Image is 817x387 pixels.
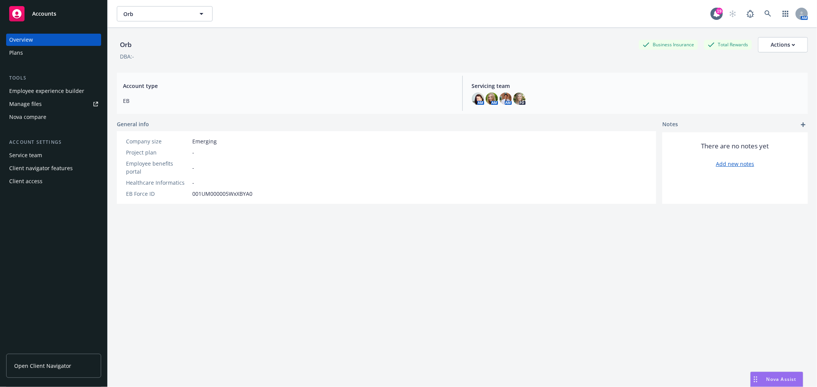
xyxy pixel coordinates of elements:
a: Nova compare [6,111,101,123]
img: photo [486,93,498,105]
div: Tools [6,74,101,82]
img: photo [472,93,484,105]
div: Manage files [9,98,42,110]
span: There are no notes yet [701,141,769,151]
a: Service team [6,149,101,161]
div: Project plan [126,148,189,156]
img: photo [513,93,526,105]
div: Total Rewards [704,40,752,49]
button: Nova Assist [750,372,803,387]
div: Employee experience builder [9,85,84,97]
div: Healthcare Informatics [126,179,189,187]
div: Company size [126,137,189,145]
span: - [192,179,194,187]
div: Plans [9,47,23,59]
span: Account type [123,82,453,90]
button: Actions [758,37,808,52]
a: Add new notes [716,160,754,168]
a: add [799,120,808,129]
div: Orb [117,40,135,50]
span: Nova Assist [766,376,797,382]
a: Report a Bug [743,6,758,21]
div: Employee benefits portal [126,159,189,176]
div: Service team [9,149,42,161]
div: 19 [716,8,723,15]
a: Employee experience builder [6,85,101,97]
div: DBA: - [120,52,134,60]
a: Client access [6,175,101,187]
div: Account settings [6,138,101,146]
span: Accounts [32,11,56,17]
span: Servicing team [472,82,802,90]
div: Actions [771,37,795,52]
span: Orb [123,10,190,18]
div: Business Insurance [639,40,698,49]
span: - [192,148,194,156]
a: Manage files [6,98,101,110]
span: General info [117,120,149,128]
div: Client navigator features [9,162,73,174]
span: - [192,164,194,172]
a: Client navigator features [6,162,101,174]
div: Nova compare [9,111,46,123]
a: Switch app [778,6,793,21]
span: Open Client Navigator [14,362,71,370]
span: Notes [662,120,678,129]
div: Client access [9,175,43,187]
a: Start snowing [725,6,740,21]
span: EB [123,97,453,105]
button: Orb [117,6,213,21]
div: Overview [9,34,33,46]
a: Accounts [6,3,101,24]
div: EB Force ID [126,190,189,198]
a: Overview [6,34,101,46]
img: photo [499,93,512,105]
a: Search [760,6,776,21]
span: Emerging [192,137,217,145]
span: 001UM000005WxXBYA0 [192,190,252,198]
div: Drag to move [751,372,760,387]
a: Plans [6,47,101,59]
